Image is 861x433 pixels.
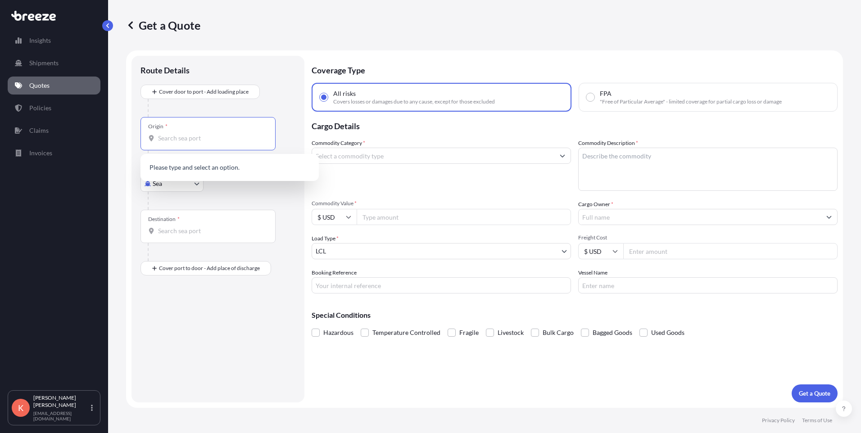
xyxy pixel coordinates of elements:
label: Vessel Name [578,268,607,277]
p: Get a Quote [799,389,830,398]
div: Origin [148,123,168,130]
p: Coverage Type [312,56,838,83]
p: Insights [29,36,51,45]
div: Show suggestions [140,154,319,181]
span: Load Type [312,234,339,243]
p: Quotes [29,81,50,90]
label: Cargo Owner [578,200,613,209]
p: Route Details [140,65,190,76]
span: Bagged Goods [593,326,632,339]
p: Policies [29,104,51,113]
span: LCL [316,247,326,256]
span: Used Goods [651,326,684,339]
button: Show suggestions [821,209,837,225]
p: Terms of Use [802,417,832,424]
input: Full name [579,209,821,225]
span: "Free of Particular Average" - limited coverage for partial cargo loss or damage [600,98,782,105]
span: All risks [333,89,356,98]
label: Booking Reference [312,268,357,277]
input: Your internal reference [312,277,571,293]
span: FPA [600,89,612,98]
input: Enter amount [623,243,838,259]
span: Commodity Value [312,200,571,207]
p: Cargo Details [312,112,838,139]
p: Special Conditions [312,311,838,319]
span: Covers losses or damages due to any cause, except for those excluded [333,98,495,105]
label: Commodity Description [578,139,638,148]
span: Livestock [498,326,524,339]
span: Bulk Cargo [543,326,574,339]
p: [PERSON_NAME] [PERSON_NAME] [33,394,89,409]
span: Cover door to port - Add loading place [159,87,249,96]
p: Privacy Policy [762,417,795,424]
label: Commodity Category [312,139,365,148]
input: Destination [158,226,264,235]
p: [EMAIL_ADDRESS][DOMAIN_NAME] [33,410,89,421]
button: Show suggestions [554,148,571,164]
p: Please type and select an option. [144,158,315,177]
span: Temperature Controlled [372,326,440,339]
span: Cover port to door - Add place of discharge [159,264,260,273]
p: Invoices [29,149,52,158]
span: K [18,403,23,412]
input: Select a commodity type [312,148,554,164]
span: Hazardous [323,326,353,339]
input: Type amount [357,209,571,225]
div: Destination [148,216,180,223]
input: Origin [158,134,264,143]
span: Fragile [459,326,479,339]
button: Select transport [140,176,204,192]
p: Shipments [29,59,59,68]
p: Claims [29,126,49,135]
span: Sea [153,179,162,188]
input: Enter name [578,277,838,293]
p: Get a Quote [126,18,200,32]
span: Freight Cost [578,234,838,241]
